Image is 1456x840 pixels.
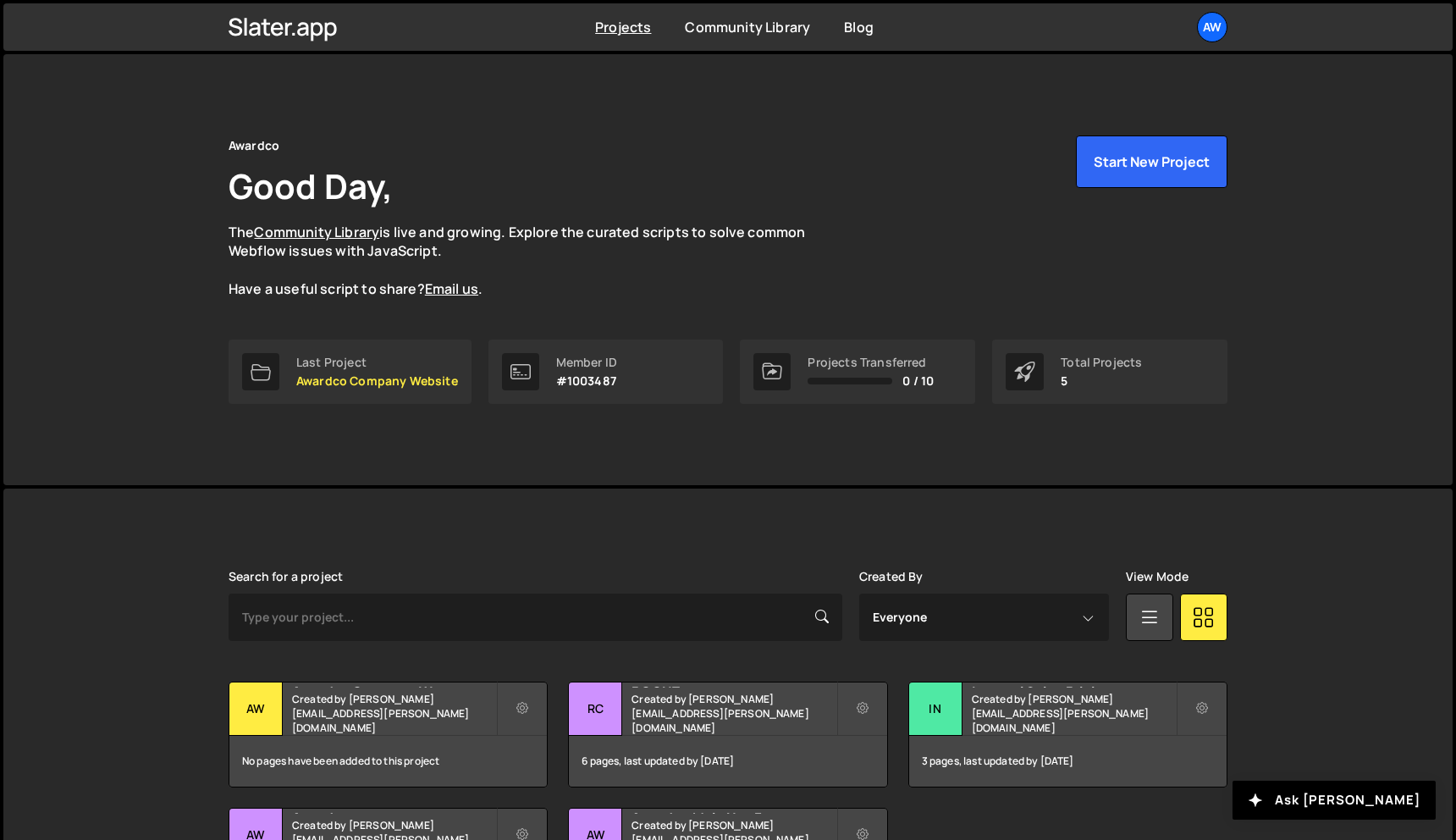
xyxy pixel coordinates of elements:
a: RC RCGNZ Created by [PERSON_NAME][EMAIL_ADDRESS][PERSON_NAME][DOMAIN_NAME] 6 pages, last updated ... [568,682,887,787]
div: Member ID [556,356,617,369]
label: Created By [859,570,924,583]
a: Email us [425,279,478,298]
small: Created by [PERSON_NAME][EMAIL_ADDRESS][PERSON_NAME][DOMAIN_NAME] [972,692,1176,735]
label: Search for a project [229,570,343,583]
a: Community Library [254,223,379,241]
p: 5 [1061,374,1142,388]
h2: Awardco Main Nav Functionality [631,809,836,814]
span: 0 / 10 [902,374,934,388]
h2: Internal Sales Pricing Tool [972,682,1176,688]
small: Created by [PERSON_NAME][EMAIL_ADDRESS][PERSON_NAME][DOMAIN_NAME] [631,692,836,735]
p: Awardco Company Website [296,374,458,388]
div: Last Project [296,356,458,369]
div: Projects Transferred [808,356,934,369]
div: 3 pages, last updated by [DATE] [909,736,1227,787]
p: The is live and growing. Explore the curated scripts to solve common Webflow issues with JavaScri... [229,223,838,299]
div: In [909,682,962,736]
input: Type your project... [229,594,842,641]
button: Start New Project [1076,135,1227,188]
a: Blog [844,18,874,36]
label: View Mode [1126,570,1189,583]
div: Aw [229,682,283,736]
a: Last Project Awardco Company Website [229,340,472,404]
div: Awardco [229,135,279,156]
small: Created by [PERSON_NAME][EMAIL_ADDRESS][PERSON_NAME][DOMAIN_NAME] [292,692,496,735]
div: No pages have been added to this project [229,736,547,787]
div: Total Projects [1061,356,1142,369]
a: Projects [595,18,651,36]
button: Ask [PERSON_NAME] [1233,781,1436,820]
div: RC [569,682,622,736]
p: #1003487 [556,374,617,388]
h2: RCGNZ [631,682,836,688]
a: In Internal Sales Pricing Tool Created by [PERSON_NAME][EMAIL_ADDRESS][PERSON_NAME][DOMAIN_NAME] ... [908,682,1227,787]
h2: Awardco [292,809,496,814]
a: Aw Awardco Company Website Created by [PERSON_NAME][EMAIL_ADDRESS][PERSON_NAME][DOMAIN_NAME] No p... [229,682,548,787]
a: Aw [1197,12,1227,42]
a: Community Library [685,18,810,36]
h1: Good Day, [229,163,393,209]
div: 6 pages, last updated by [DATE] [569,736,886,787]
h2: Awardco Company Website [292,682,496,688]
